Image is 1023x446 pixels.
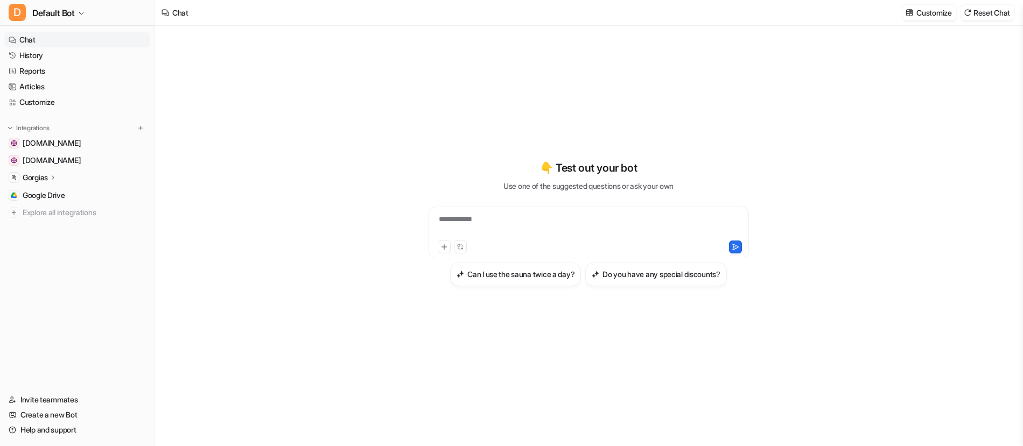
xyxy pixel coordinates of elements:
[9,207,19,218] img: explore all integrations
[4,123,53,133] button: Integrations
[4,63,150,79] a: Reports
[16,124,50,132] p: Integrations
[4,392,150,407] a: Invite teammates
[11,140,17,146] img: help.sauna.space
[23,204,146,221] span: Explore all integrations
[4,48,150,63] a: History
[23,172,48,183] p: Gorgias
[540,160,637,176] p: 👇 Test out your bot
[592,270,599,278] img: Do you have any special discounts?
[4,32,150,47] a: Chat
[906,9,913,17] img: customize
[11,174,17,181] img: Gorgias
[4,153,150,168] a: sauna.space[DOMAIN_NAME]
[585,263,726,286] button: Do you have any special discounts?Do you have any special discounts?
[4,188,150,203] a: Google DriveGoogle Drive
[23,155,81,166] span: [DOMAIN_NAME]
[503,180,674,192] p: Use one of the suggested questions or ask your own
[4,407,150,422] a: Create a new Bot
[902,5,956,20] button: Customize
[4,422,150,437] a: Help and support
[11,192,17,199] img: Google Drive
[23,138,81,148] span: [DOMAIN_NAME]
[4,95,150,110] a: Customize
[457,270,464,278] img: Can I use the sauna twice a day?
[6,124,14,132] img: expand menu
[4,136,150,151] a: help.sauna.space[DOMAIN_NAME]
[172,7,188,18] div: Chat
[32,5,75,20] span: Default Bot
[23,190,65,201] span: Google Drive
[467,268,574,280] h3: Can I use the sauna twice a day?
[4,205,150,220] a: Explore all integrations
[964,9,971,17] img: reset
[602,268,720,280] h3: Do you have any special discounts?
[4,79,150,94] a: Articles
[11,157,17,164] img: sauna.space
[137,124,144,132] img: menu_add.svg
[450,263,581,286] button: Can I use the sauna twice a day?Can I use the sauna twice a day?
[961,5,1014,20] button: Reset Chat
[9,4,26,21] span: D
[916,7,951,18] p: Customize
